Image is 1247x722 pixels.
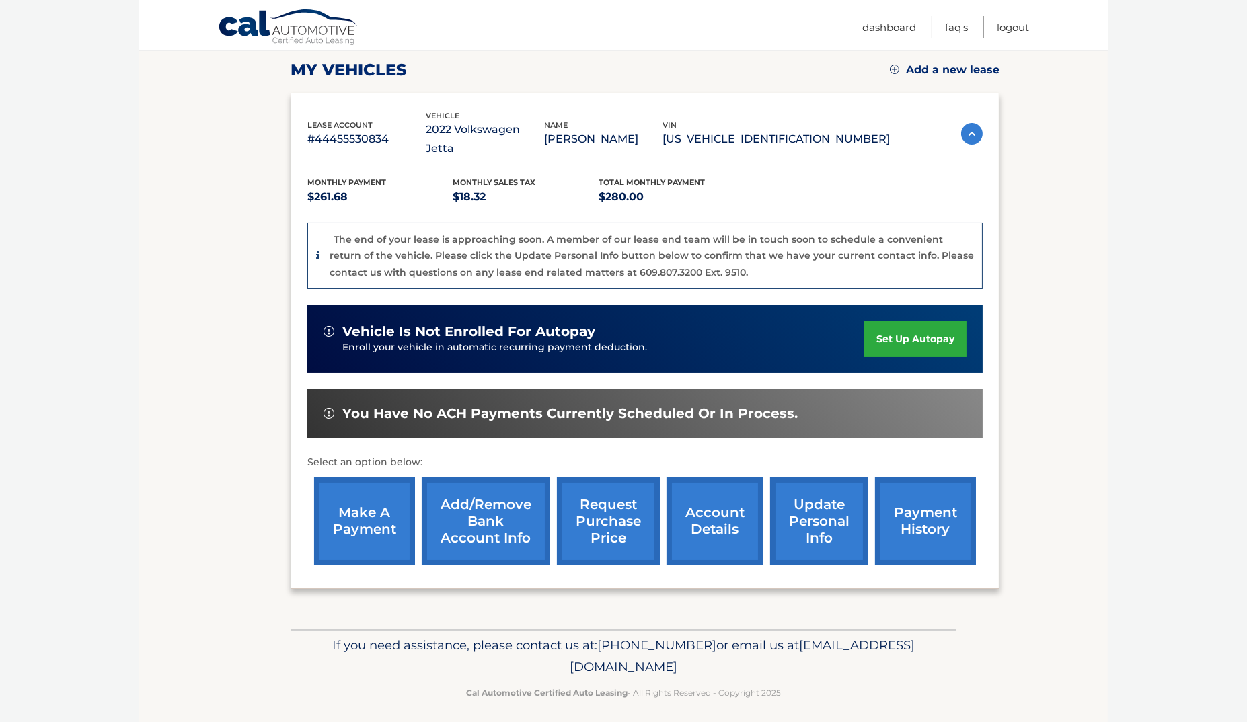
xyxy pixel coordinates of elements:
img: alert-white.svg [324,326,334,337]
span: Monthly sales Tax [453,177,536,187]
a: Add/Remove bank account info [422,477,550,565]
p: Select an option below: [307,454,983,471]
span: Total Monthly Payment [599,177,705,187]
span: Monthly Payment [307,177,386,187]
p: [PERSON_NAME] [544,130,663,149]
p: The end of your lease is approaching soon. A member of our lease end team will be in touch soon t... [330,233,974,278]
p: $18.32 [453,188,599,206]
img: add.svg [890,65,899,74]
p: #44455530834 [307,130,426,149]
a: Cal Automotive [218,9,359,48]
span: vehicle is not enrolled for autopay [342,323,595,340]
a: make a payment [314,477,415,565]
a: set up autopay [864,321,967,357]
p: - All Rights Reserved - Copyright 2025 [299,686,948,700]
a: Logout [997,16,1029,38]
p: $280.00 [599,188,745,206]
a: request purchase price [557,477,660,565]
p: If you need assistance, please contact us at: or email us at [299,635,948,678]
span: name [544,120,568,130]
a: Dashboard [862,16,916,38]
span: [PHONE_NUMBER] [597,637,716,653]
span: You have no ACH payments currently scheduled or in process. [342,405,798,422]
p: 2022 Volkswagen Jetta [426,120,544,158]
p: Enroll your vehicle in automatic recurring payment deduction. [342,340,864,355]
a: FAQ's [945,16,968,38]
a: Add a new lease [890,63,999,77]
img: accordion-active.svg [961,123,983,145]
span: vehicle [426,111,459,120]
span: lease account [307,120,373,130]
a: payment history [875,477,976,565]
h2: my vehicles [291,60,407,80]
strong: Cal Automotive Certified Auto Leasing [466,688,628,698]
img: alert-white.svg [324,408,334,419]
a: update personal info [770,477,868,565]
a: account details [667,477,763,565]
p: $261.68 [307,188,453,206]
span: vin [663,120,677,130]
p: [US_VEHICLE_IDENTIFICATION_NUMBER] [663,130,890,149]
